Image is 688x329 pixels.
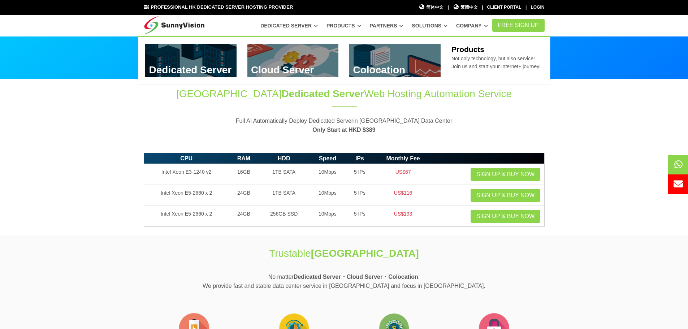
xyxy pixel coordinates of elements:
a: Dedicated Server [260,19,318,32]
a: Sign up & Buy Now [471,168,540,181]
th: RAM [229,153,259,164]
strong: Dedicated Server・Cloud Server・Colocation [294,274,418,280]
span: Not only technology, but also service! Join us and start your Internet+ journey! [451,56,541,69]
td: US$193 [373,206,433,227]
td: Intel Xeon E5-2660 x 2 [144,206,229,227]
a: Products [326,19,361,32]
td: US$116 [373,185,433,206]
a: Partners [370,19,403,32]
th: CPU [144,153,229,164]
th: Speed [309,153,346,164]
a: FREE Sign Up [492,19,545,32]
td: Intel Xeon E5-2660 x 2 [144,185,229,206]
p: Full AI Automatically Deploy Dedicated Serverin [GEOGRAPHIC_DATA] Data Center [144,116,545,135]
p: No matter . We provide fast and stable data center service in [GEOGRAPHIC_DATA] and focus in [GEO... [144,272,545,291]
a: Solutions [412,19,447,32]
li: | [525,4,527,11]
td: US$67 [373,164,433,185]
td: 10Mbps [309,206,346,227]
td: 5 IPs [346,206,373,227]
a: 简体中文 [419,4,444,11]
h1: [GEOGRAPHIC_DATA] Web Hosting Automation Service [144,87,545,101]
strong: [GEOGRAPHIC_DATA] [311,248,419,259]
div: Dedicated Server [138,36,550,85]
span: Dedicated Server [281,88,364,99]
td: 10Mbps [309,185,346,206]
span: Professional HK Dedicated Server Hosting Provider [151,4,293,10]
td: 10Mbps [309,164,346,185]
a: 繁體中文 [453,4,478,11]
b: Products [451,45,484,53]
th: Monthly Fee [373,153,433,164]
td: 1TB SATA [259,185,309,206]
td: Intel Xeon E3-1240 v2 [144,164,229,185]
td: 24GB [229,185,259,206]
a: Client Portal [487,5,522,10]
a: Sign up & Buy Now [471,210,540,223]
td: 16GB [229,164,259,185]
strong: Only Start at HKD $389 [312,127,375,133]
th: HDD [259,153,309,164]
li: | [447,4,449,11]
td: 24GB [229,206,259,227]
a: Login [531,5,545,10]
h1: Trustable [224,246,464,260]
li: | [482,4,483,11]
td: 1TB SATA [259,164,309,185]
a: Company [456,19,488,32]
th: IPs [346,153,373,164]
a: Sign up & Buy Now [471,189,540,202]
td: 5 IPs [346,185,373,206]
td: 5 IPs [346,164,373,185]
td: 256GB SSD [259,206,309,227]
